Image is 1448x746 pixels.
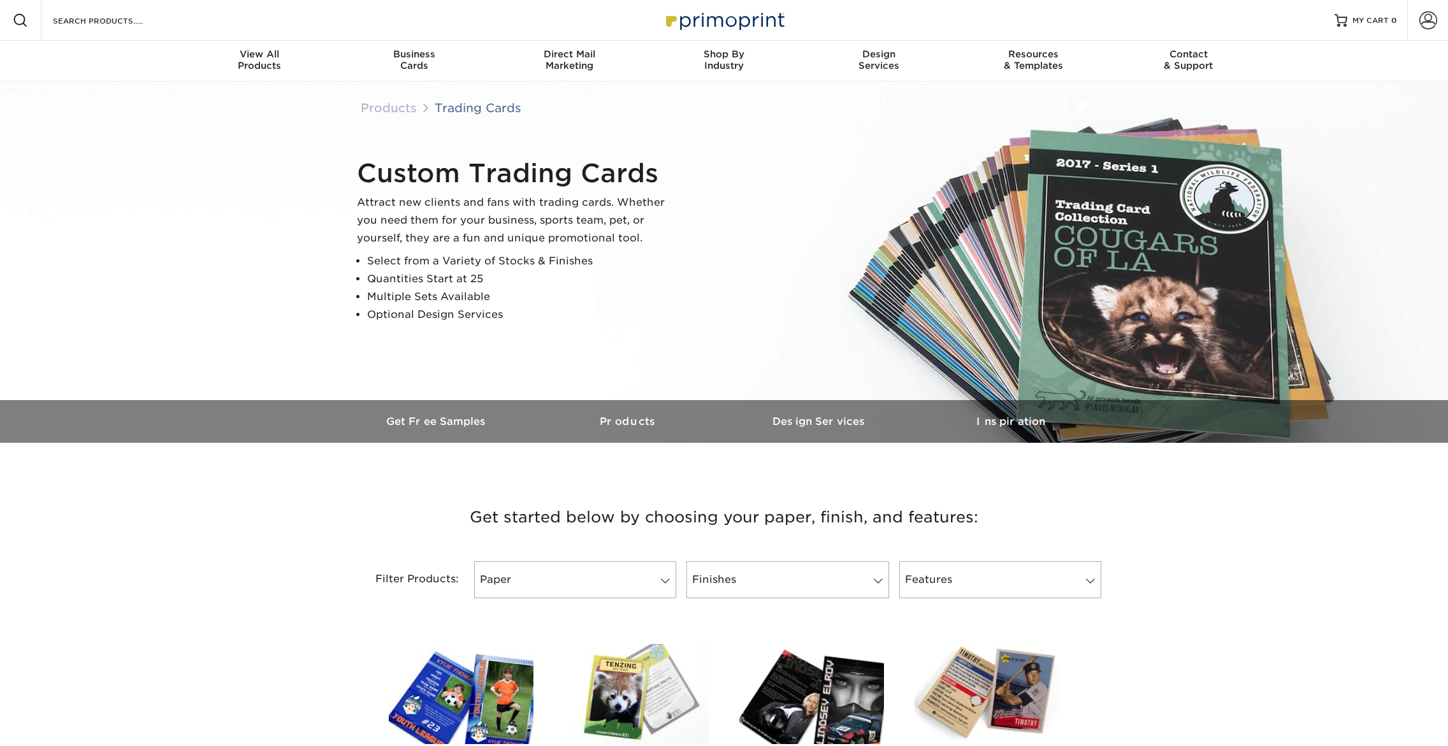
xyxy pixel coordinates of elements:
[1111,48,1266,60] span: Contact
[915,415,1106,427] h3: Inspiration
[801,48,956,60] span: Design
[492,41,647,82] a: Direct MailMarketing
[351,489,1097,546] h3: Get started below by choosing your paper, finish, and features:
[337,48,492,60] span: Business
[647,48,802,71] div: Industry
[182,48,337,60] span: View All
[647,41,802,82] a: Shop ByIndustry
[915,644,1059,744] img: 14PT Uncoated Trading Cards
[533,415,724,427] h3: Products
[956,41,1111,82] a: Resources& Templates
[533,400,724,443] a: Products
[337,48,492,71] div: Cards
[342,561,469,598] div: Filter Products:
[686,561,888,598] a: Finishes
[739,644,884,744] img: Matte Trading Cards
[724,400,915,443] a: Design Services
[357,158,676,189] h1: Custom Trading Cards
[660,6,788,34] img: Primoprint
[492,48,647,60] span: Direct Mail
[564,644,709,744] img: 18PT C1S Trading Cards
[492,48,647,71] div: Marketing
[342,415,533,427] h3: Get Free Samples
[724,415,915,427] h3: Design Services
[956,48,1111,71] div: & Templates
[182,41,337,82] a: View AllProducts
[182,48,337,71] div: Products
[342,400,533,443] a: Get Free Samples
[367,252,676,270] li: Select from a Variety of Stocks & Finishes
[801,41,956,82] a: DesignServices
[389,644,533,744] img: Glossy UV Coated Trading Cards
[647,48,802,60] span: Shop By
[801,48,956,71] div: Services
[361,101,417,115] a: Products
[52,13,176,28] input: SEARCH PRODUCTS.....
[899,561,1101,598] a: Features
[367,306,676,324] li: Optional Design Services
[367,288,676,306] li: Multiple Sets Available
[337,41,492,82] a: BusinessCards
[1391,16,1397,25] span: 0
[474,561,676,598] a: Paper
[956,48,1111,60] span: Resources
[1111,41,1266,82] a: Contact& Support
[1352,15,1389,26] span: MY CART
[367,270,676,288] li: Quantities Start at 25
[357,194,676,247] p: Attract new clients and fans with trading cards. Whether you need them for your business, sports ...
[915,400,1106,443] a: Inspiration
[1111,48,1266,71] div: & Support
[435,101,521,115] a: Trading Cards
